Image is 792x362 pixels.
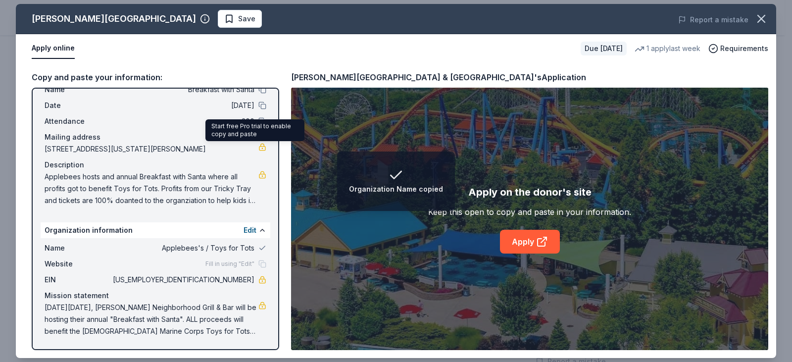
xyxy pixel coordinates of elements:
span: EIN [45,274,111,286]
span: Applebees's / Toys for Tots [111,242,254,254]
span: [US_EMPLOYER_IDENTIFICATION_NUMBER] [111,274,254,286]
div: Mission statement [45,290,266,302]
div: Copy and paste your information: [32,71,279,84]
button: Apply online [32,38,75,59]
span: Save [238,13,255,25]
span: Fill in using "Edit" [205,260,254,268]
div: Keep this open to copy and paste in your information. [428,206,631,218]
span: 300 [111,115,254,127]
div: [PERSON_NAME][GEOGRAPHIC_DATA] & [GEOGRAPHIC_DATA]'s Application [291,71,586,84]
span: Applebees hosts and annual Breakfast with Santa where all profits got to benefit Toys for Tots. P... [45,171,258,207]
div: Start free Pro trial to enable copy and paste [205,119,304,141]
span: [DATE][DATE], [PERSON_NAME] Neighborhood Grill & Bar will be hosting their annual "Breakfast with... [45,302,258,337]
span: Date [45,100,111,111]
span: Requirements [720,43,768,54]
div: [PERSON_NAME][GEOGRAPHIC_DATA] [32,11,196,27]
span: Website [45,258,111,270]
div: 1 apply last week [635,43,700,54]
div: Organization Name copied [349,183,443,195]
span: Attendance [45,115,111,127]
span: [DATE] [111,100,254,111]
div: Due [DATE] [581,42,627,55]
span: Breakfast with Santa [111,84,254,96]
a: Apply [500,230,560,254]
span: Name [45,242,111,254]
button: Report a mistake [678,14,748,26]
button: Save [218,10,262,28]
div: Mailing address [45,131,266,143]
div: Organization information [41,222,270,238]
span: Name [45,84,111,96]
button: Requirements [708,43,768,54]
div: Apply on the donor's site [468,184,592,200]
span: [STREET_ADDRESS][US_STATE][PERSON_NAME] [45,143,258,155]
div: Description [45,159,266,171]
button: Edit [244,224,256,236]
